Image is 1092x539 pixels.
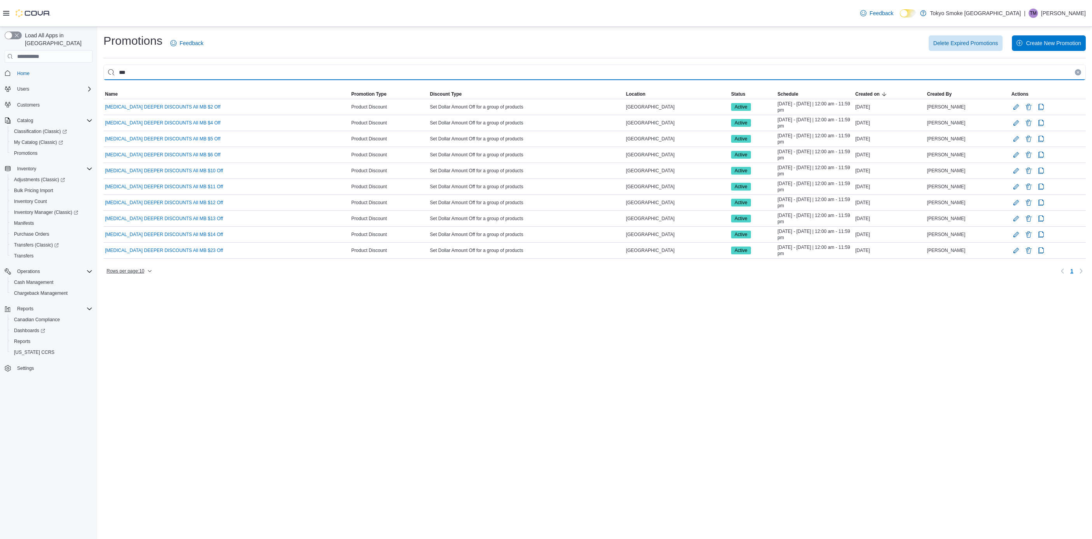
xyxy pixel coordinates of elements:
[1011,246,1021,255] button: Edit Promotion
[351,152,387,158] span: Product Discount
[11,197,50,206] a: Inventory Count
[1024,118,1033,128] button: Delete Promotion
[777,196,852,209] span: [DATE] - [DATE] | 12:00 am - 11:59 pm
[429,89,625,99] button: Discount Type
[1011,230,1021,239] button: Edit Promotion
[731,199,751,206] span: Active
[14,267,93,276] span: Operations
[429,166,625,175] div: Set Dollar Amount Off for a group of products
[1012,35,1086,51] button: Create New Promotion
[854,89,925,99] button: Created on
[930,9,1021,18] p: Tokyo Smoke [GEOGRAPHIC_DATA]
[17,70,30,77] span: Home
[870,9,893,17] span: Feedback
[735,247,747,254] span: Active
[1067,265,1076,277] button: Page 1 of 1
[1026,39,1081,47] span: Create New Promotion
[927,104,966,110] span: [PERSON_NAME]
[351,136,387,142] span: Product Discount
[854,102,925,112] div: [DATE]
[1024,182,1033,191] button: Delete Promotion
[731,247,751,254] span: Active
[11,127,93,136] span: Classification (Classic)
[8,336,96,347] button: Reports
[5,64,93,394] nav: Complex example
[105,168,223,174] a: [MEDICAL_DATA] DEEPER DISCOUNTS All MB $10 Off
[14,231,49,237] span: Purchase Orders
[8,325,96,336] a: Dashboards
[14,253,33,259] span: Transfers
[731,183,751,191] span: Active
[350,89,428,99] button: Promotion Type
[1011,118,1021,128] button: Edit Promotion
[735,215,747,222] span: Active
[927,231,966,238] span: [PERSON_NAME]
[11,149,41,158] a: Promotions
[626,152,675,158] span: [GEOGRAPHIC_DATA]
[105,120,220,126] a: [MEDICAL_DATA] DEEPER DISCOUNTS All MB $4 Off
[8,314,96,325] button: Canadian Compliance
[14,116,36,125] button: Catalog
[777,149,852,161] span: [DATE] - [DATE] | 12:00 am - 11:59 pm
[735,135,747,142] span: Active
[11,278,56,287] a: Cash Management
[105,184,223,190] a: [MEDICAL_DATA] DEEPER DISCOUNTS All MB $11 Off
[1024,150,1033,159] button: Delete Promotion
[105,136,220,142] a: [MEDICAL_DATA] DEEPER DISCOUNTS All MB $5 Off
[11,348,93,357] span: Washington CCRS
[14,304,37,313] button: Reports
[1036,230,1046,239] button: Clone Promotion
[14,290,68,296] span: Chargeback Management
[429,134,625,143] div: Set Dollar Amount Off for a group of products
[14,327,45,334] span: Dashboards
[107,268,144,274] span: Rows per page : 10
[2,99,96,110] button: Customers
[735,231,747,238] span: Active
[625,89,730,99] button: Location
[14,84,32,94] button: Users
[14,242,59,248] span: Transfers (Classic)
[11,186,93,195] span: Bulk Pricing Import
[11,208,81,217] a: Inventory Manager (Classic)
[900,9,916,17] input: Dark Mode
[14,100,93,110] span: Customers
[8,347,96,358] button: [US_STATE] CCRS
[1011,166,1021,175] button: Edit Promotion
[11,337,93,346] span: Reports
[8,137,96,148] a: My Catalog (Classic)
[777,180,852,193] span: [DATE] - [DATE] | 12:00 am - 11:59 pm
[11,326,93,335] span: Dashboards
[8,250,96,261] button: Transfers
[14,69,33,78] a: Home
[1070,267,1073,275] span: 1
[777,244,852,257] span: [DATE] - [DATE] | 12:00 am - 11:59 pm
[777,228,852,241] span: [DATE] - [DATE] | 12:00 am - 11:59 pm
[14,139,63,145] span: My Catalog (Classic)
[777,101,852,113] span: [DATE] - [DATE] | 12:00 am - 11:59 pm
[1036,246,1046,255] button: Clone Promotion
[14,177,65,183] span: Adjustments (Classic)
[351,231,387,238] span: Product Discount
[626,231,675,238] span: [GEOGRAPHIC_DATA]
[105,91,118,97] span: Name
[927,184,966,190] span: [PERSON_NAME]
[926,89,1010,99] button: Created By
[103,89,350,99] button: Name
[626,199,675,206] span: [GEOGRAPHIC_DATA]
[1075,69,1081,75] button: Clear input
[735,183,747,190] span: Active
[17,306,33,312] span: Reports
[429,230,625,239] div: Set Dollar Amount Off for a group of products
[11,315,93,324] span: Canadian Compliance
[8,207,96,218] a: Inventory Manager (Classic)
[2,303,96,314] button: Reports
[17,365,34,371] span: Settings
[1024,134,1033,143] button: Delete Promotion
[11,240,62,250] a: Transfers (Classic)
[1024,246,1033,255] button: Delete Promotion
[854,230,925,239] div: [DATE]
[14,364,37,373] a: Settings
[735,151,747,158] span: Active
[14,209,78,215] span: Inventory Manager (Classic)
